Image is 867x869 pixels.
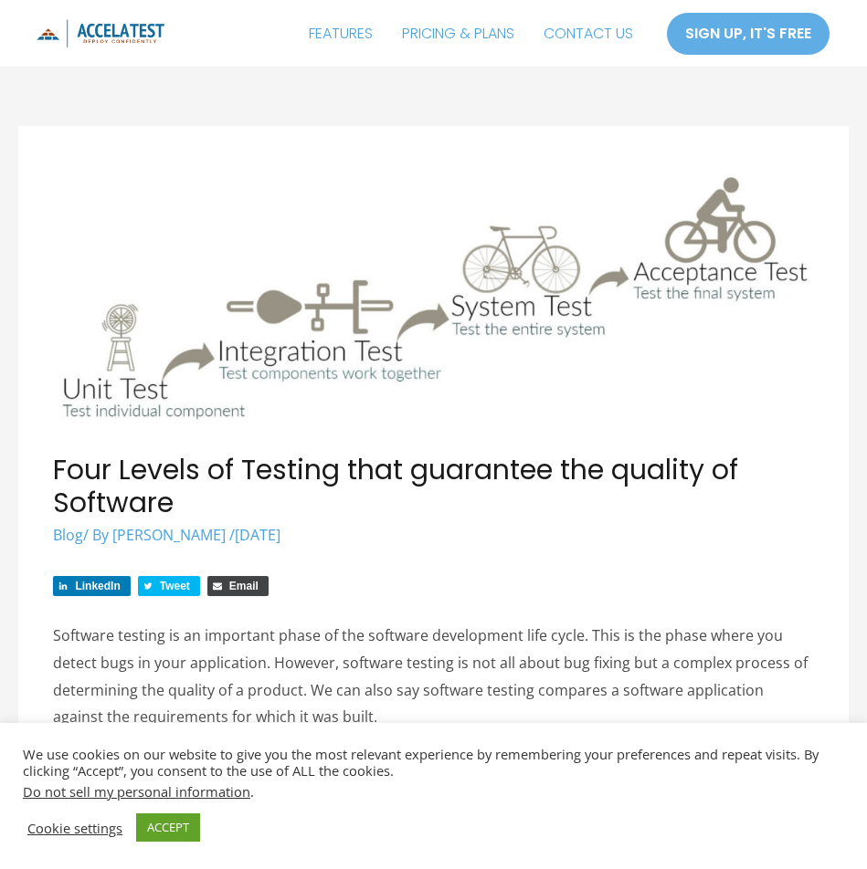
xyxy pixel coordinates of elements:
div: / By / [53,525,813,546]
img: The Four Levels of Software Testing: Unit Test, Integration Test, System Test, Acceptance Test [53,174,813,424]
span: Software testing is an important phase of the software development life cycle. This is the phase ... [53,625,808,727]
a: FEATURES [294,11,387,57]
a: PRICING & PLANS [387,11,529,57]
a: Do not sell my personal information [23,782,250,801]
a: Share on LinkedIn [53,576,130,596]
a: ACCEPT [136,813,200,842]
a: Cookie settings [27,820,122,836]
a: CONTACT US [529,11,648,57]
div: . [23,783,844,800]
nav: Site Navigation [294,11,648,57]
img: icon [37,19,164,47]
span: LinkedIn [75,580,120,592]
span: [PERSON_NAME] [112,525,226,545]
a: SIGN UP, IT'S FREE [666,12,830,56]
h1: Four Levels of Testing that guarantee the quality of Software [53,454,813,519]
a: Share via Email [207,576,269,596]
span: Email [229,580,259,592]
a: Share on Twitter [138,576,200,596]
a: Blog [53,525,83,545]
a: [PERSON_NAME] [112,525,229,545]
div: We use cookies on our website to give you the most relevant experience by remembering your prefer... [23,746,844,800]
span: Tweet [160,580,190,592]
span: [DATE] [235,525,280,545]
